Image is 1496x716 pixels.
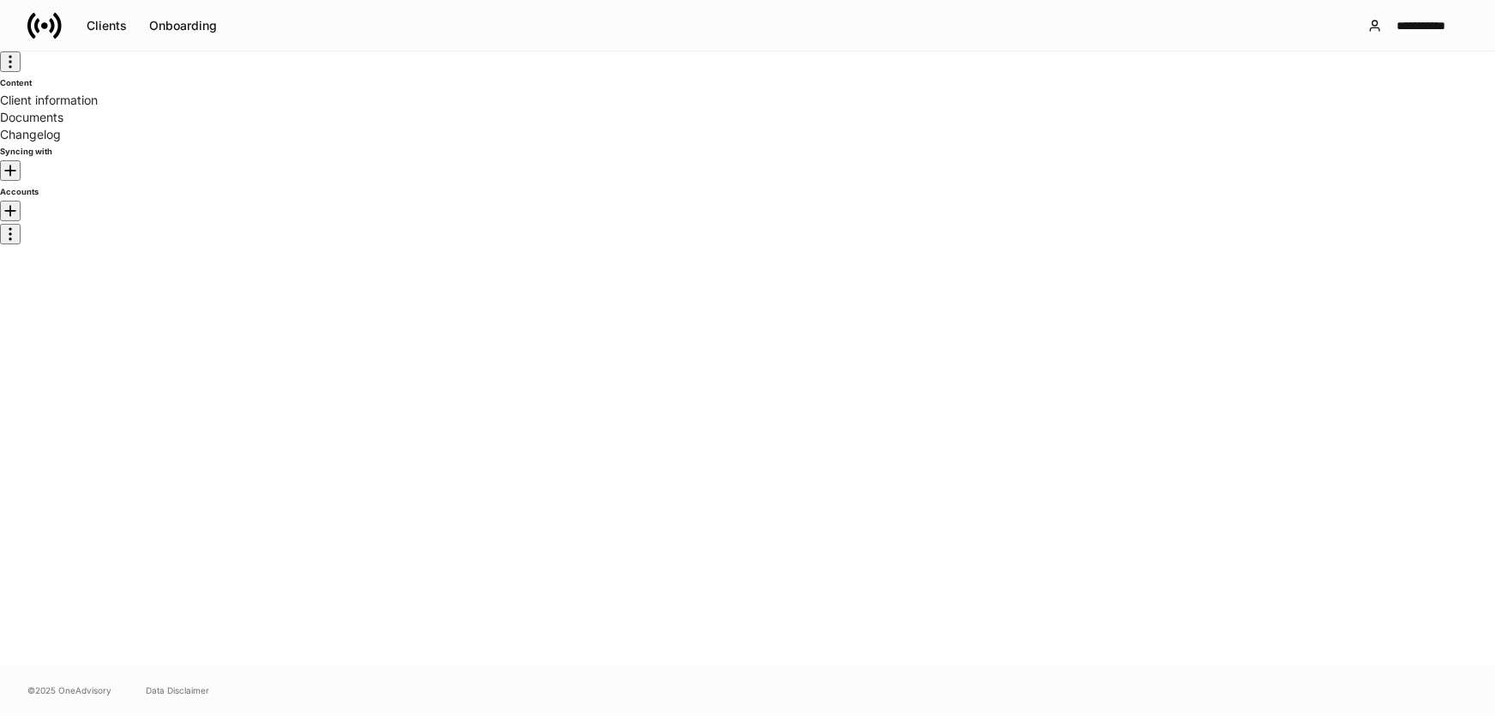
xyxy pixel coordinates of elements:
div: Clients [87,20,127,32]
div: Onboarding [149,20,217,32]
button: Clients [75,12,138,39]
a: Data Disclaimer [146,683,209,697]
span: © 2025 OneAdvisory [27,683,111,697]
button: Onboarding [138,12,228,39]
